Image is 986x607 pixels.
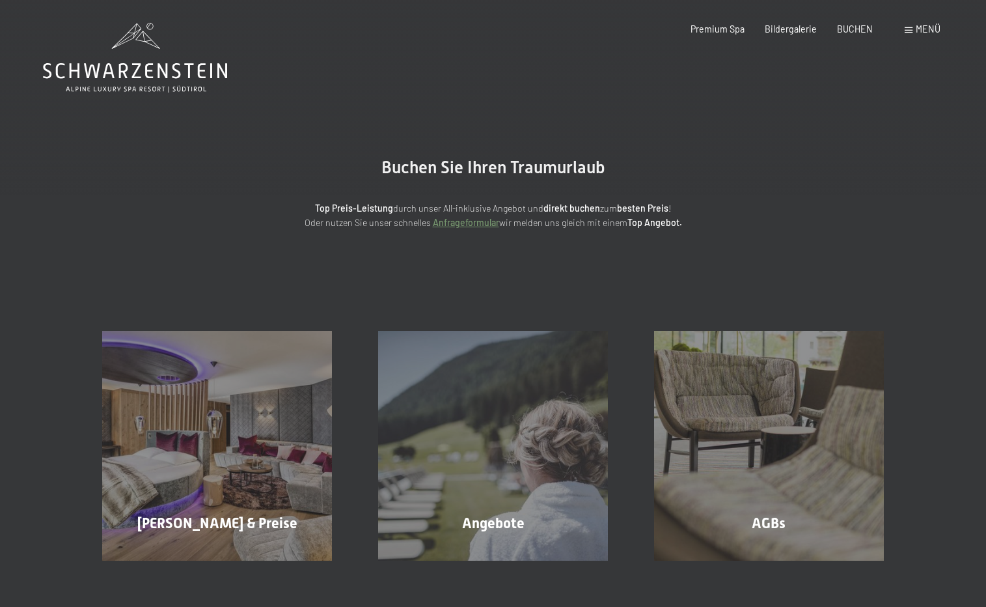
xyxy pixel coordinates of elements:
a: Premium Spa [691,23,745,35]
strong: besten Preis [617,203,668,214]
a: Anfrageformular [433,217,499,228]
span: Menü [916,23,940,35]
a: Bildergalerie [765,23,817,35]
strong: Top Angebot. [627,217,682,228]
p: durch unser All-inklusive Angebot und zum ! Oder nutzen Sie unser schnelles wir melden uns gleich... [207,201,780,231]
a: Buchung Angebote [355,331,631,561]
strong: direkt buchen [543,203,600,214]
strong: Top Preis-Leistung [315,203,393,214]
span: Angebote [462,515,525,531]
span: [PERSON_NAME] & Preise [137,515,297,531]
a: BUCHEN [837,23,873,35]
a: Buchung AGBs [631,331,907,561]
span: Buchen Sie Ihren Traumurlaub [381,158,605,177]
span: AGBs [752,515,786,531]
a: Buchung [PERSON_NAME] & Preise [79,331,355,561]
